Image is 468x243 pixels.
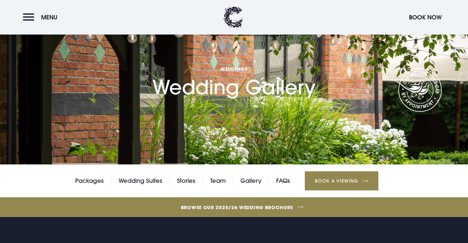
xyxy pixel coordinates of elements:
[223,7,243,28] img: Clandeboye Lodge
[119,176,162,186] a: Wedding Suites
[276,176,290,186] a: FAQs
[23,10,61,24] button: Menu
[75,176,104,186] a: Packages
[152,66,316,72] span: Weddings
[152,36,316,99] h1: Wedding Gallery
[210,176,226,186] a: Team
[41,13,57,21] span: Menu
[406,10,445,24] button: Book Now
[240,176,261,186] a: Gallery
[305,171,378,190] a: Book a Viewing
[177,176,195,186] a: Stories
